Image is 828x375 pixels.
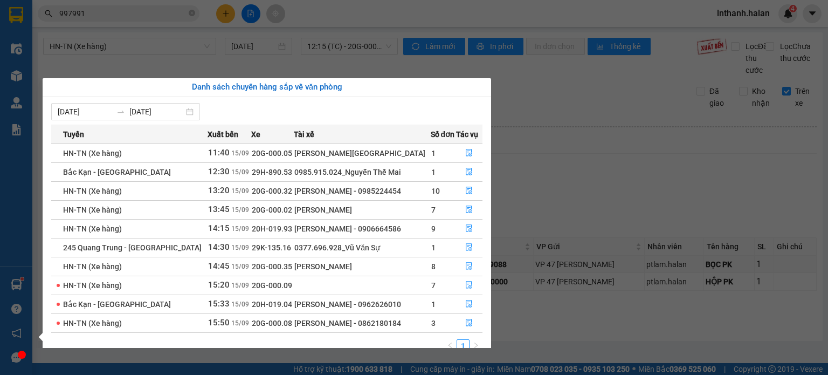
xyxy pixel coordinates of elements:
[465,168,473,176] span: file-done
[457,296,482,313] button: file-done
[457,201,482,219] button: file-done
[465,224,473,233] span: file-done
[231,225,249,233] span: 15/09
[251,128,260,140] span: Xe
[208,186,230,195] span: 13:20
[431,281,436,290] span: 7
[431,224,436,233] span: 9
[252,224,292,233] span: 20H-019.93
[252,319,292,328] span: 20G-000.08
[294,261,430,272] div: [PERSON_NAME]
[465,281,473,290] span: file-done
[444,339,457,352] li: Previous Page
[465,187,473,195] span: file-done
[208,318,230,328] span: 15:50
[231,149,249,157] span: 15/09
[63,262,122,271] span: HN-TN (Xe hàng)
[208,242,230,252] span: 14:30
[252,300,292,309] span: 20H-019.04
[129,106,184,118] input: Đến ngày
[447,342,453,349] span: left
[465,262,473,271] span: file-done
[294,317,430,329] div: [PERSON_NAME] - 0862180184
[444,339,457,352] button: left
[294,204,430,216] div: [PERSON_NAME]
[208,261,230,271] span: 14:45
[231,187,249,195] span: 15/09
[465,319,473,328] span: file-done
[231,244,249,251] span: 15/09
[231,282,249,289] span: 15/09
[465,149,473,158] span: file-done
[457,145,482,162] button: file-done
[431,168,436,176] span: 1
[294,128,314,140] span: Tài xế
[252,206,292,214] span: 20G-000.02
[294,147,430,159] div: [PERSON_NAME][GEOGRAPHIC_DATA]
[252,262,292,271] span: 20G-000.35
[473,342,479,349] span: right
[208,223,230,233] span: 14:15
[294,298,430,310] div: [PERSON_NAME] - 0962626010
[63,224,122,233] span: HN-TN (Xe hàng)
[231,319,249,327] span: 15/09
[470,339,482,352] li: Next Page
[294,185,430,197] div: [PERSON_NAME] - 0985224454
[457,163,482,181] button: file-done
[208,167,230,176] span: 12:30
[252,243,291,252] span: 29K-135.16
[116,107,125,116] span: to
[431,206,436,214] span: 7
[51,81,482,94] div: Danh sách chuyến hàng sắp về văn phòng
[231,263,249,270] span: 15/09
[231,168,249,176] span: 15/09
[294,166,430,178] div: 0985.915.024_Nguyễn Thế Mai
[431,187,440,195] span: 10
[252,187,292,195] span: 20G-000.32
[456,128,478,140] span: Tác vụ
[457,315,482,332] button: file-done
[457,220,482,237] button: file-done
[457,182,482,200] button: file-done
[465,300,473,309] span: file-done
[231,206,249,214] span: 15/09
[208,280,230,290] span: 15:20
[63,149,122,158] span: HN-TN (Xe hàng)
[63,128,84,140] span: Tuyến
[431,300,436,309] span: 1
[457,277,482,294] button: file-done
[208,148,230,158] span: 11:40
[252,281,292,290] span: 20G-000.09
[58,106,112,118] input: Từ ngày
[457,239,482,256] button: file-done
[294,223,430,235] div: [PERSON_NAME] - 0906664586
[63,319,122,328] span: HN-TN (Xe hàng)
[470,339,482,352] button: right
[208,204,230,214] span: 13:45
[208,128,238,140] span: Xuất bến
[208,299,230,309] span: 15:33
[457,340,469,352] a: 1
[63,243,202,252] span: 245 Quang Trung - [GEOGRAPHIC_DATA]
[252,149,292,158] span: 20G-000.05
[63,206,122,214] span: HN-TN (Xe hàng)
[63,168,171,176] span: Bắc Kạn - [GEOGRAPHIC_DATA]
[231,301,249,308] span: 15/09
[294,242,430,254] div: 0377.696.928_Vũ Văn Sự
[63,300,171,309] span: Bắc Kạn - [GEOGRAPHIC_DATA]
[431,319,436,328] span: 3
[63,187,122,195] span: HN-TN (Xe hàng)
[465,206,473,214] span: file-done
[465,243,473,252] span: file-done
[457,258,482,275] button: file-done
[431,243,436,252] span: 1
[431,128,455,140] span: Số đơn
[63,281,122,290] span: HN-TN (Xe hàng)
[431,262,436,271] span: 8
[252,168,292,176] span: 29H-890.53
[116,107,125,116] span: swap-right
[431,149,436,158] span: 1
[457,339,470,352] li: 1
